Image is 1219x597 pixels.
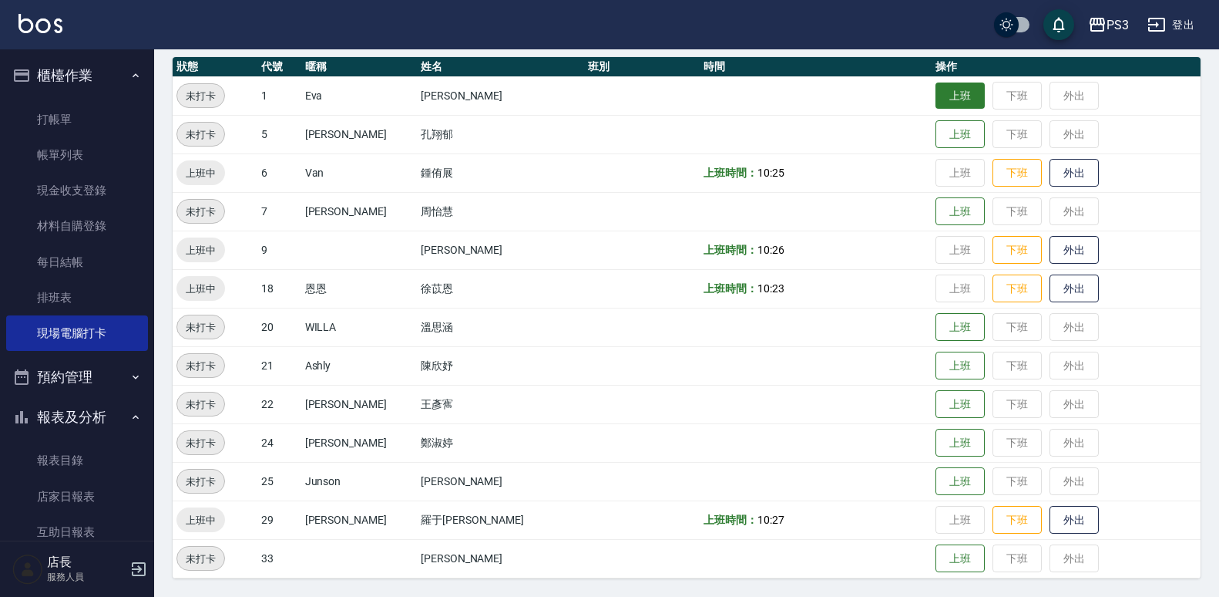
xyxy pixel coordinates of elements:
td: 18 [257,269,301,308]
span: 未打卡 [177,551,224,567]
a: 每日結帳 [6,245,148,280]
button: 外出 [1049,275,1099,303]
button: 下班 [992,275,1042,303]
td: [PERSON_NAME] [301,501,417,539]
td: 恩恩 [301,269,417,308]
button: 上班 [935,197,985,226]
button: save [1043,9,1074,40]
td: [PERSON_NAME] [301,385,417,423]
span: 未打卡 [177,358,224,374]
img: Person [12,554,43,585]
td: [PERSON_NAME] [301,423,417,462]
span: 上班中 [176,512,225,528]
button: 外出 [1049,506,1099,535]
span: 10:25 [757,167,784,179]
span: 未打卡 [177,474,224,490]
th: 時間 [700,57,932,77]
button: PS3 [1082,9,1135,41]
td: 25 [257,462,301,501]
b: 上班時間： [704,167,757,179]
button: 櫃檯作業 [6,56,148,96]
a: 排班表 [6,280,148,315]
td: 7 [257,192,301,231]
a: 互助日報表 [6,514,148,550]
b: 上班時間： [704,282,757,295]
td: 1 [257,76,301,115]
td: 20 [257,308,301,346]
td: [PERSON_NAME] [301,115,417,153]
th: 姓名 [417,57,584,77]
th: 班別 [584,57,700,77]
button: 外出 [1049,236,1099,265]
td: [PERSON_NAME] [301,192,417,231]
a: 報表目錄 [6,443,148,478]
td: Ashly [301,346,417,385]
th: 代號 [257,57,301,77]
button: 上班 [935,390,985,419]
td: 周怡慧 [417,192,584,231]
td: 羅于[PERSON_NAME] [417,501,584,539]
span: 10:23 [757,282,784,295]
button: 預約管理 [6,357,148,397]
span: 10:26 [757,244,784,256]
span: 10:27 [757,514,784,526]
a: 現金收支登錄 [6,173,148,208]
button: 外出 [1049,159,1099,187]
td: [PERSON_NAME] [417,462,584,501]
button: 登出 [1141,11,1201,39]
th: 暱稱 [301,57,417,77]
a: 帳單列表 [6,137,148,173]
p: 服務人員 [47,570,126,584]
button: 上班 [935,352,985,380]
td: 29 [257,501,301,539]
td: 溫思涵 [417,308,584,346]
b: 上班時間： [704,244,757,256]
button: 下班 [992,506,1042,535]
td: 21 [257,346,301,385]
h5: 店長 [47,555,126,570]
span: 未打卡 [177,396,224,413]
button: 上班 [935,429,985,457]
img: Logo [18,14,62,33]
td: 33 [257,539,301,578]
td: 鄭淑婷 [417,423,584,462]
button: 上班 [935,467,985,496]
td: 5 [257,115,301,153]
td: [PERSON_NAME] [417,76,584,115]
button: 上班 [935,313,985,342]
td: 王彥寯 [417,385,584,423]
a: 材料自購登錄 [6,208,148,244]
th: 操作 [932,57,1201,77]
span: 上班中 [176,242,225,258]
td: 22 [257,385,301,423]
span: 未打卡 [177,319,224,336]
b: 上班時間： [704,514,757,526]
td: 6 [257,153,301,192]
td: 9 [257,231,301,269]
th: 狀態 [173,57,257,77]
div: PS3 [1107,15,1129,35]
td: Junson [301,462,417,501]
td: 徐苡恩 [417,269,584,308]
td: Eva [301,76,417,115]
button: 上班 [935,83,985,110]
span: 上班中 [176,165,225,181]
td: 孔翔郁 [417,115,584,153]
button: 報表及分析 [6,397,148,437]
button: 下班 [992,159,1042,187]
a: 現場電腦打卡 [6,315,148,351]
a: 打帳單 [6,102,148,137]
td: [PERSON_NAME] [417,231,584,269]
td: 陳欣妤 [417,346,584,385]
td: 鍾侑展 [417,153,584,192]
td: Van [301,153,417,192]
button: 上班 [935,120,985,149]
button: 上班 [935,545,985,573]
span: 未打卡 [177,88,224,104]
span: 上班中 [176,281,225,297]
span: 未打卡 [177,435,224,451]
td: WILLA [301,308,417,346]
a: 店家日報表 [6,479,148,514]
span: 未打卡 [177,126,224,143]
td: 24 [257,423,301,462]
